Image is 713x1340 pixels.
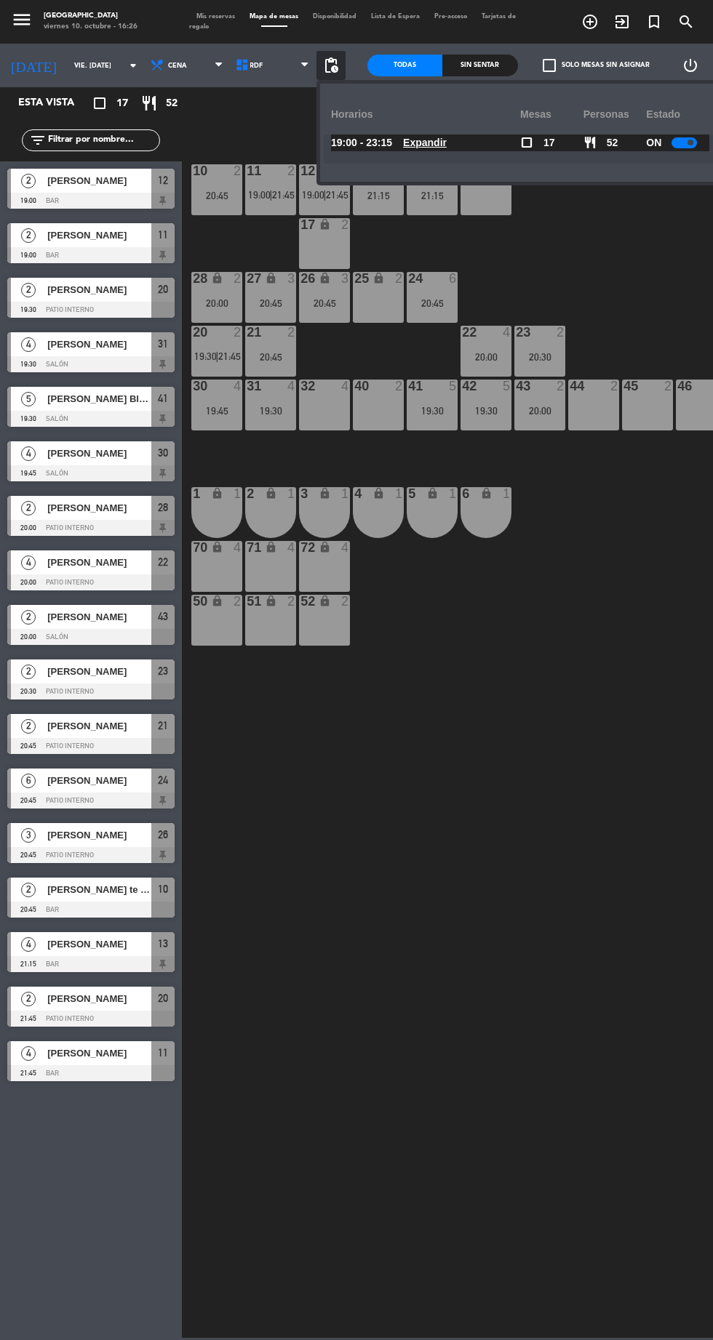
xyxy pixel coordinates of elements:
[461,406,511,416] div: 19:30
[116,95,128,112] span: 17
[265,487,277,500] i: lock
[47,173,151,188] span: [PERSON_NAME]
[11,9,33,31] i: menu
[265,272,277,284] i: lock
[158,990,168,1007] span: 20
[581,13,599,31] i: add_circle_outline
[407,406,458,416] div: 19:30
[503,487,511,500] div: 1
[449,380,458,393] div: 5
[395,380,404,393] div: 2
[407,298,458,308] div: 20:45
[319,218,331,230] i: lock
[503,326,511,339] div: 4
[215,350,218,362] span: |
[194,350,217,362] span: 19:30
[234,380,242,393] div: 4
[326,189,348,201] span: 21:45
[47,1046,151,1061] span: [PERSON_NAME]
[21,337,36,352] span: 4
[47,936,151,952] span: [PERSON_NAME]
[211,541,223,553] i: lock
[47,132,159,148] input: Filtrar por nombre...
[245,298,296,308] div: 20:45
[341,487,350,500] div: 1
[158,335,168,353] span: 31
[300,218,301,231] div: 17
[234,164,242,177] div: 2
[341,218,350,231] div: 2
[323,189,326,201] span: |
[158,226,168,244] span: 11
[91,95,108,112] i: crop_square
[287,595,296,608] div: 2
[21,937,36,952] span: 4
[664,380,673,393] div: 2
[543,59,556,72] span: check_box_outline_blank
[47,718,151,734] span: [PERSON_NAME]
[543,135,555,151] span: 17
[557,380,565,393] div: 2
[408,380,409,393] div: 41
[272,189,295,201] span: 21:45
[21,501,36,515] span: 2
[570,380,570,393] div: 44
[624,380,624,393] div: 45
[158,880,168,898] span: 10
[354,487,355,500] div: 4
[646,95,709,135] div: Estado
[557,326,565,339] div: 2
[287,164,296,177] div: 2
[47,446,151,461] span: [PERSON_NAME]
[47,664,151,679] span: [PERSON_NAME]
[47,991,151,1006] span: [PERSON_NAME]
[373,487,385,500] i: lock
[47,337,151,352] span: [PERSON_NAME]
[520,95,583,135] div: Mesas
[248,189,271,201] span: 19:00
[682,57,699,74] i: power_settings_new
[7,95,105,112] div: Esta vista
[319,541,331,553] i: lock
[407,190,458,201] div: 21:15
[442,55,517,76] div: Sin sentar
[47,555,151,570] span: [PERSON_NAME]
[265,595,277,607] i: lock
[158,935,168,952] span: 13
[331,135,392,151] span: 19:00 - 23:15
[158,826,168,843] span: 26
[300,380,301,393] div: 32
[306,13,364,20] span: Disponibilidad
[341,272,350,285] div: 3
[613,13,631,31] i: exit_to_app
[646,135,661,151] span: ON
[462,487,463,500] div: 6
[364,13,427,20] span: Lista de Espera
[158,499,168,516] span: 28
[503,380,511,393] div: 5
[124,57,142,74] i: arrow_drop_down
[322,57,340,74] span: pending_actions
[21,774,36,788] span: 6
[610,380,619,393] div: 2
[21,883,36,897] span: 2
[158,444,168,462] span: 30
[47,500,151,515] span: [PERSON_NAME]
[462,380,463,393] div: 42
[245,406,296,416] div: 19:30
[21,446,36,461] span: 4
[21,665,36,679] span: 2
[21,283,36,297] span: 2
[21,992,36,1006] span: 2
[607,135,618,151] span: 52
